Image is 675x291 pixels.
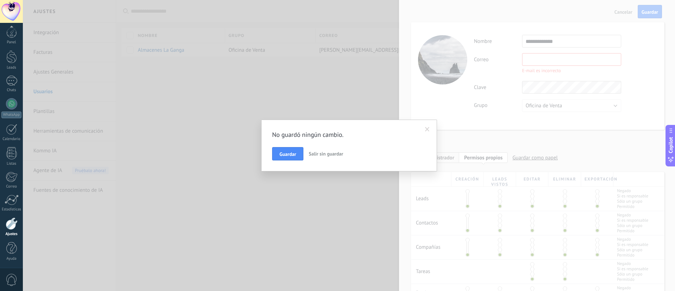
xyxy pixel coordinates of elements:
[1,137,22,141] div: Calendario
[272,147,303,160] button: Guardar
[1,162,22,166] div: Listas
[1,65,22,70] div: Leads
[1,112,21,118] div: WhatsApp
[1,257,22,261] div: Ayuda
[279,152,296,157] span: Guardar
[1,88,22,93] div: Chats
[306,147,346,160] button: Salir sin guardar
[667,137,674,153] span: Copilot
[309,151,343,157] span: Salir sin guardar
[1,232,22,236] div: Ajustes
[272,131,419,139] h2: No guardó ningún cambio.
[1,184,22,189] div: Correo
[1,40,22,45] div: Panel
[1,207,22,212] div: Estadísticas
